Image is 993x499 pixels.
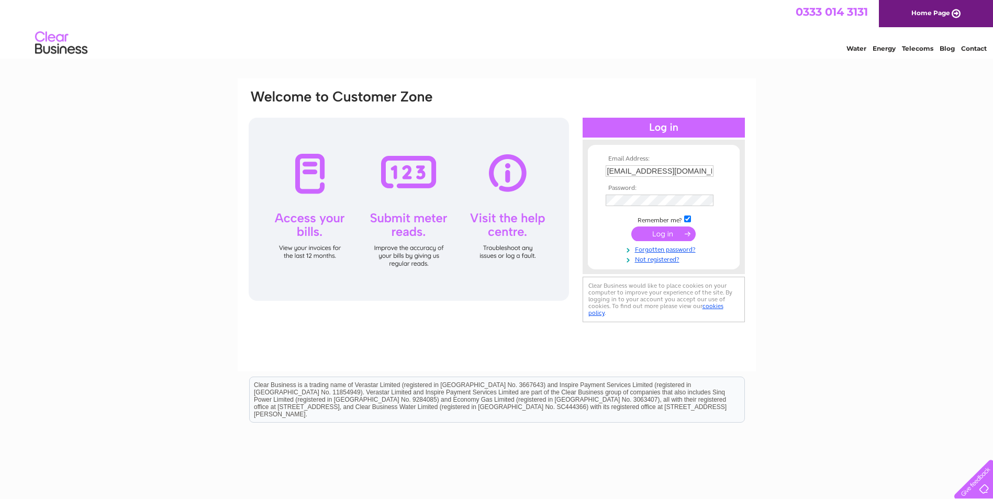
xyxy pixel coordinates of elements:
[606,254,724,264] a: Not registered?
[603,185,724,192] th: Password:
[583,277,745,322] div: Clear Business would like to place cookies on your computer to improve your experience of the sit...
[588,302,723,316] a: cookies policy
[796,5,868,18] a: 0333 014 3131
[902,44,933,52] a: Telecoms
[35,27,88,59] img: logo.png
[873,44,896,52] a: Energy
[961,44,987,52] a: Contact
[940,44,955,52] a: Blog
[606,244,724,254] a: Forgotten password?
[631,226,696,241] input: Submit
[250,6,744,51] div: Clear Business is a trading name of Verastar Limited (registered in [GEOGRAPHIC_DATA] No. 3667643...
[603,155,724,163] th: Email Address:
[603,214,724,224] td: Remember me?
[846,44,866,52] a: Water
